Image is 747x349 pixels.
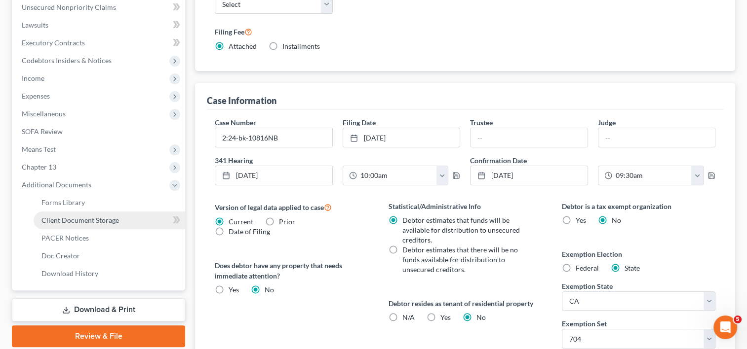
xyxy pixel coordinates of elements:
[282,42,320,50] span: Installments
[215,117,256,128] label: Case Number
[34,229,185,247] a: PACER Notices
[402,313,415,321] span: N/A
[207,95,276,106] div: Case Information
[476,313,486,321] span: No
[612,166,692,185] input: -- : --
[22,74,44,82] span: Income
[22,21,48,29] span: Lawsuits
[22,3,116,11] span: Unsecured Nonpriority Claims
[576,216,586,224] span: Yes
[625,264,640,272] span: State
[279,217,295,226] span: Prior
[229,217,253,226] span: Current
[215,128,332,147] input: Enter case number...
[612,216,621,224] span: No
[34,247,185,265] a: Doc Creator
[402,216,520,244] span: Debtor estimates that funds will be available for distribution to unsecured creditors.
[210,155,465,166] label: 341 Hearing
[41,234,89,242] span: PACER Notices
[229,285,239,294] span: Yes
[14,34,185,52] a: Executory Contracts
[471,128,587,147] input: --
[734,315,742,323] span: 5
[22,56,112,65] span: Codebtors Insiders & Notices
[562,249,715,259] label: Exemption Election
[598,117,616,128] label: Judge
[471,166,587,185] a: [DATE]
[440,313,451,321] span: Yes
[34,194,185,211] a: Forms Library
[34,211,185,229] a: Client Document Storage
[41,269,98,278] span: Download History
[215,260,368,281] label: Does debtor have any property that needs immediate attention?
[22,38,85,47] span: Executory Contracts
[343,128,460,147] a: [DATE]
[229,42,257,50] span: Attached
[14,123,185,140] a: SOFA Review
[389,298,542,309] label: Debtor resides as tenant of residential property
[562,318,607,329] label: Exemption Set
[215,201,368,213] label: Version of legal data applied to case
[402,245,518,274] span: Debtor estimates that there will be no funds available for distribution to unsecured creditors.
[265,285,274,294] span: No
[22,127,63,136] span: SOFA Review
[229,227,270,236] span: Date of Filing
[470,117,493,128] label: Trustee
[562,201,715,211] label: Debtor is a tax exempt organization
[215,166,332,185] a: [DATE]
[12,325,185,347] a: Review & File
[562,281,613,291] label: Exemption State
[598,128,715,147] input: --
[12,298,185,321] a: Download & Print
[22,163,56,171] span: Chapter 13
[22,145,56,153] span: Means Test
[34,265,185,282] a: Download History
[357,166,437,185] input: -- : --
[465,155,720,166] label: Confirmation Date
[713,315,737,339] iframe: Intercom live chat
[215,26,715,37] label: Filing Fee
[22,180,91,189] span: Additional Documents
[389,201,542,211] label: Statistical/Administrative Info
[41,251,80,260] span: Doc Creator
[576,264,599,272] span: Federal
[343,117,376,128] label: Filing Date
[41,198,85,207] span: Forms Library
[41,216,119,224] span: Client Document Storage
[22,109,66,118] span: Miscellaneous
[22,92,50,100] span: Expenses
[14,16,185,34] a: Lawsuits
